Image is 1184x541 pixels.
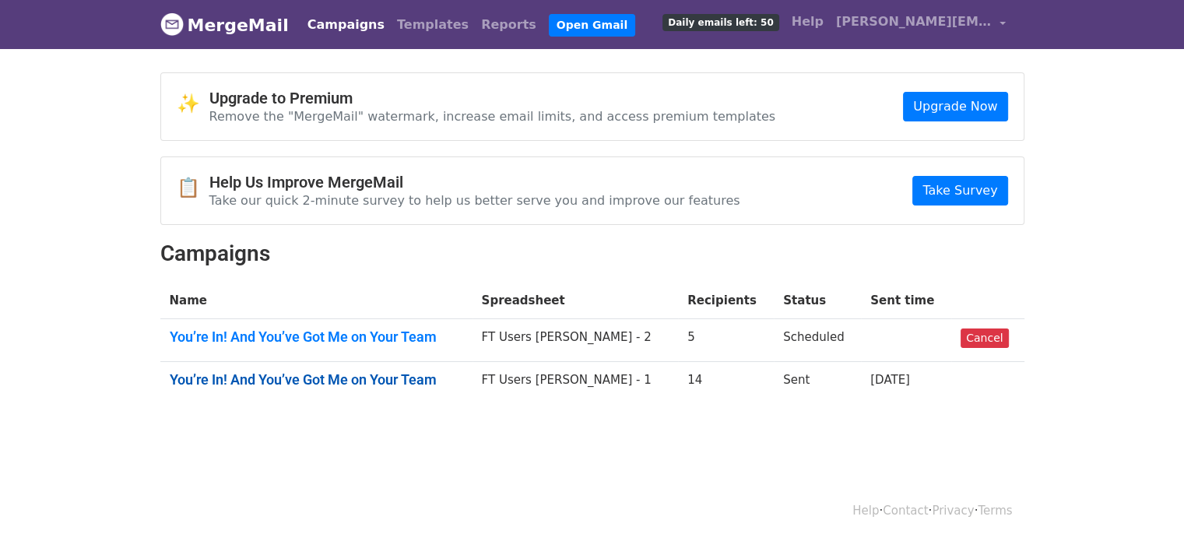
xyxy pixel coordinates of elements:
td: FT Users [PERSON_NAME] - 1 [473,361,679,403]
th: Name [160,283,473,319]
a: Contact [883,504,928,518]
a: MergeMail [160,9,289,41]
span: 📋 [177,177,209,199]
h4: Help Us Improve MergeMail [209,173,740,191]
img: MergeMail logo [160,12,184,36]
th: Recipients [678,283,774,319]
a: Terms [978,504,1012,518]
a: You’re In! And You’ve Got Me on Your Team [170,371,463,388]
a: Help [852,504,879,518]
h4: Upgrade to Premium [209,89,776,107]
span: [PERSON_NAME][EMAIL_ADDRESS] [836,12,992,31]
td: 5 [678,319,774,362]
p: Remove the "MergeMail" watermark, increase email limits, and access premium templates [209,108,776,125]
a: Take Survey [912,176,1007,206]
th: Spreadsheet [473,283,679,319]
a: [PERSON_NAME][EMAIL_ADDRESS] [830,6,1012,43]
a: Daily emails left: 50 [656,6,785,37]
a: Campaigns [301,9,391,40]
span: Daily emails left: 50 [662,14,778,31]
iframe: Chat Widget [1106,466,1184,541]
a: You’re In! And You’ve Got Me on Your Team [170,328,463,346]
a: Open Gmail [549,14,635,37]
a: Privacy [932,504,974,518]
h2: Campaigns [160,241,1024,267]
a: Templates [391,9,475,40]
a: Cancel [961,328,1008,348]
th: Sent time [861,283,951,319]
th: Status [774,283,861,319]
td: Sent [774,361,861,403]
td: FT Users [PERSON_NAME] - 2 [473,319,679,362]
a: [DATE] [870,373,910,387]
p: Take our quick 2-minute survey to help us better serve you and improve our features [209,192,740,209]
a: Reports [475,9,543,40]
a: Help [785,6,830,37]
td: 14 [678,361,774,403]
span: ✨ [177,93,209,115]
a: Upgrade Now [903,92,1007,121]
td: Scheduled [774,319,861,362]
